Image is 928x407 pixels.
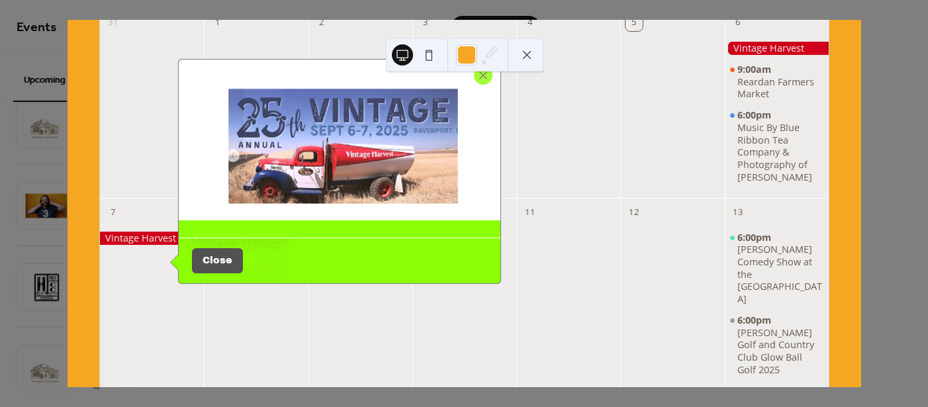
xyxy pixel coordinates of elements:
div: [PERSON_NAME] Golf and Country Club Glow Ball Golf 2025 [737,327,823,377]
div: 3 [417,14,434,31]
div: Vintage Harvest [100,232,204,245]
div: 5 [626,14,643,31]
div: [PERSON_NAME] Comedy Show at the [GEOGRAPHIC_DATA] [737,244,823,306]
div: 12 [626,204,643,221]
div: Vintage Harvest [179,234,500,253]
span: 6:00pm [737,109,774,122]
div: Music By Blue Ribbon Tea Company & Photography of [PERSON_NAME] [737,122,823,184]
span: 6:00pm [737,314,774,327]
div: Reardan Farmers Market [737,76,823,101]
div: Gabriel Rutledge Comedy Show at the Electric Hotel [725,232,829,306]
div: 11 [521,204,538,221]
div: Music By Blue Ribbon Tea Company & Photography of Harrington [725,109,829,183]
div: 31 [105,14,122,31]
span: 6:00pm [737,232,774,244]
div: 6 [729,14,747,31]
div: 4 [521,14,538,31]
div: Reardan Farmers Market [725,64,829,101]
div: Harrington Golf and Country Club Glow Ball Golf 2025 [725,314,829,377]
div: 2 [313,14,330,31]
div: 1 [209,14,226,31]
div: 7 [105,204,122,221]
div: 13 [729,204,747,221]
div: Vintage Harvest [725,42,829,55]
span: 9:00am [737,64,774,76]
button: Close [192,248,243,273]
